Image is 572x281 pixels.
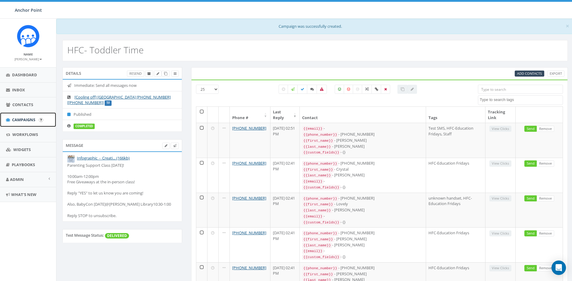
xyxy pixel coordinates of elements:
[485,107,516,123] th: Tracking Link
[302,213,423,219] div: -
[74,124,95,129] label: completed
[302,173,332,178] code: {{last_name}}
[232,125,266,131] a: [PHONE_NUMBER]
[566,22,569,30] span: ×
[302,237,334,242] code: {{first_name}}
[426,193,485,228] td: unknown handset, HFC-Education Fridays
[517,71,542,76] span: Add Contacts
[381,85,390,94] label: Removed
[537,230,554,237] a: Remove
[302,160,423,166] div: - [PHONE_NUMBER]
[302,125,423,131] div: -
[12,162,35,167] span: Playbooks
[302,166,423,172] div: - Crystal
[230,107,270,123] th: Phone #: activate to sort column ascending
[12,102,33,107] span: Contacts
[232,195,266,201] a: [PHONE_NUMBER]
[302,184,423,190] div: - {}
[517,71,542,76] span: CSV files only
[344,85,353,94] label: Negative
[105,100,112,106] label: TF
[426,107,485,123] th: Tags
[12,72,37,77] span: Dashboard
[426,158,485,193] td: HFC-Education Fridays
[67,94,171,106] a: [Cooling off] [GEOGRAPHIC_DATA] [PHONE_NUMBER] [[PHONE_NUMBER]]
[302,131,423,137] div: - [PHONE_NUMBER]
[302,266,338,271] code: {{phone_number}}
[67,45,144,55] h2: HFC- Toddler Time
[63,108,182,120] li: Published
[537,195,554,202] a: Remove
[302,271,423,277] div: - [PERSON_NAME]
[302,179,324,184] code: {{email}}
[302,167,334,172] code: {{first_name}}
[232,265,266,270] a: [PHONE_NUMBER]
[302,149,423,155] div: - {}
[232,230,266,235] a: [PHONE_NUMBER]
[147,71,151,76] span: Archive Campaign
[426,123,485,158] td: Test SMS, HFC-Education Fridays, Staff
[66,232,104,238] label: Test Message Status:
[302,208,332,213] code: {{last_name}}
[156,71,159,76] span: Edit Campaign Title
[302,195,423,201] div: - [PHONE_NUMBER]
[302,202,334,207] code: {{first_name}}
[105,233,129,238] span: DELIVERED
[302,178,423,184] div: -
[537,265,554,271] a: Remove
[302,248,423,254] div: -
[165,143,167,148] span: Edit Campaign Body
[17,25,40,47] img: Rally_platform_Icon_1.png
[77,155,130,161] a: Infographic_-_Creati... (166kb)
[270,227,300,262] td: [DATE] 02:41 PM
[302,230,423,236] div: - [PHONE_NUMBER]
[524,230,537,237] a: Send
[67,84,74,87] i: Immediate: Send all messages now
[362,85,372,94] label: Mixed
[14,56,42,62] a: [PERSON_NAME]
[537,160,554,167] a: Remove
[524,160,537,167] a: Send
[302,231,338,236] code: {{phone_number}}
[302,172,423,178] div: - [PERSON_NAME]
[270,193,300,228] td: [DATE] 02:41 PM
[12,132,38,137] span: Workflows
[302,214,324,219] code: {{email}}
[14,57,42,61] small: [PERSON_NAME]
[173,143,176,148] span: Send Test Message
[302,126,324,131] code: {{email}}
[62,139,182,151] div: Message
[478,85,563,94] input: Type to search
[317,85,327,94] label: Bounced
[270,158,300,193] td: [DATE] 02:41 PM
[67,163,177,219] div: Parenting Support Class [DATE]! 10:00am-12:00pm Free Giveaways at the in-person class! Reply "YES...
[300,107,426,123] th: Contact
[515,71,544,77] a: Add Contacts
[297,85,308,94] label: Delivered
[12,117,35,122] span: Campaigns
[547,71,564,77] a: Export
[11,192,36,197] span: What's New
[566,23,569,29] button: Close
[62,67,182,79] div: Details
[302,132,338,137] code: {{phone_number}}
[480,97,563,103] textarea: Search
[302,144,332,150] code: {{last_name}}
[524,126,537,132] a: Send
[426,227,485,262] td: HFC-Education Fridays
[13,147,31,152] span: Widgets
[302,242,423,248] div: - [PERSON_NAME]
[302,219,423,225] div: - {}
[302,137,423,144] div: - [PERSON_NAME]
[67,112,74,116] i: Published
[164,71,167,76] span: Clone Campaign
[551,260,566,275] div: Open Intercom Messenger
[302,254,423,260] div: - {}
[127,71,144,77] a: Resend
[302,248,324,254] code: {{email}}
[279,85,288,94] label: Pending
[302,272,334,277] code: {{first_name}}
[302,196,338,201] code: {{phone_number}}
[302,207,423,213] div: - [PERSON_NAME]
[24,52,33,56] small: Name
